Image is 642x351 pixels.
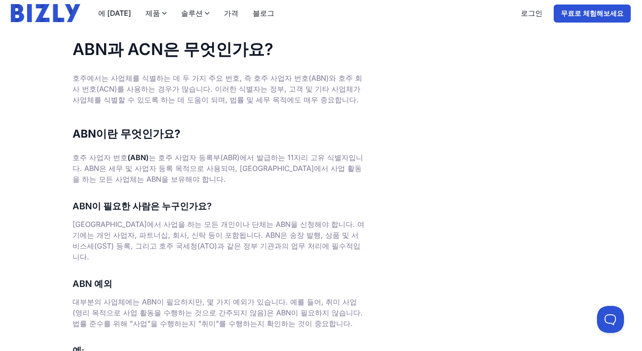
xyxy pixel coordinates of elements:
font: [GEOGRAPHIC_DATA]에서 사업을 하는 모든 개인이나 단체는 ABN을 신청해야 합니다. 여기에는 개인 사업자, 파트너십, 회사, 신탁 등이 포함됩니다. ABN은 송장... [73,220,364,261]
font: ABN 예외 [73,278,112,289]
font: (ABN) [127,153,149,162]
font: 가격 [224,9,238,18]
a: 가격 [217,4,246,22]
a: 무료로 체험해보세요 [553,4,631,23]
iframe: Toggle Customer Support [597,306,624,333]
font: 솔루션 [181,9,203,18]
a: 블로그 [246,4,282,22]
font: 블로그 [253,9,274,18]
font: ABN과 ACN은 무엇인가요? [73,39,273,59]
font: 는 호주 사업자 등록부(ABR)에서 발급하는 11자리 고유 식별자입니다. ABN은 세무 및 사업자 등록 목적으로 사용되며, [GEOGRAPHIC_DATA]에서 사업 활동을 하... [73,153,363,184]
font: 호주 사업자 번호 [73,153,127,162]
font: ABN이란 무엇인가요? [73,127,180,140]
a: 에 [DATE] [91,4,138,22]
font: 호주에서는 사업체를 식별하는 데 두 가지 주요 번호, 즉 호주 사업자 번호(ABN)와 호주 회사 번호(ACN)를 사용하는 경우가 많습니다. 이러한 식별자는 정부, 고객 및 기... [73,74,362,104]
font: 에 [DATE] [98,9,131,18]
font: 대부분의 사업체에는 ABN이 필요하지만, 몇 가지 예외가 있습니다. 예를 들어, 취미 사업(영리 목적으로 사업 활동을 수행하는 것으로 간주되지 않음)은 ABN이 필요하지 않습... [73,297,363,328]
img: bizly_logo.svg [11,4,80,22]
a: 로그인 [514,4,550,23]
font: 무료로 체험해보세요 [561,9,624,18]
font: 제품 [146,9,160,18]
font: 로그인 [521,9,542,18]
font: ABN이 필요한 사람은 누구인가요? [73,201,212,212]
